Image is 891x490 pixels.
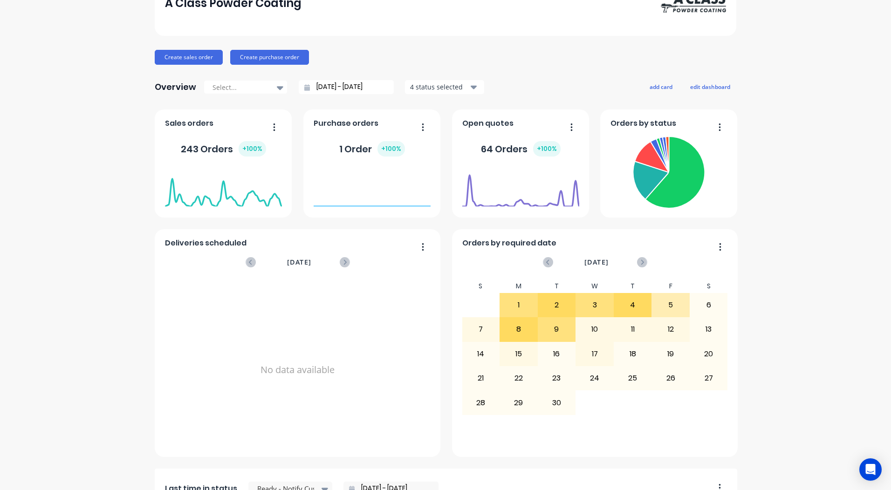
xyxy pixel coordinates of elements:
[614,367,651,390] div: 25
[538,279,576,293] div: T
[155,50,223,65] button: Create sales order
[584,257,609,267] span: [DATE]
[652,318,689,341] div: 12
[614,279,652,293] div: T
[165,118,213,129] span: Sales orders
[500,391,537,414] div: 29
[500,318,537,341] div: 8
[538,318,576,341] div: 9
[500,293,537,317] div: 1
[651,279,690,293] div: F
[500,342,537,366] div: 15
[610,118,676,129] span: Orders by status
[339,141,405,157] div: 1 Order
[690,318,727,341] div: 13
[377,141,405,157] div: + 100 %
[652,293,689,317] div: 5
[462,118,514,129] span: Open quotes
[614,293,651,317] div: 4
[462,318,500,341] div: 7
[690,342,727,366] div: 20
[614,318,651,341] div: 11
[684,81,736,93] button: edit dashboard
[165,238,247,249] span: Deliveries scheduled
[576,318,613,341] div: 10
[576,342,613,366] div: 17
[533,141,561,157] div: + 100 %
[652,342,689,366] div: 19
[462,391,500,414] div: 28
[155,78,196,96] div: Overview
[462,279,500,293] div: S
[690,279,728,293] div: S
[462,367,500,390] div: 21
[576,293,613,317] div: 3
[410,82,469,92] div: 4 status selected
[462,342,500,366] div: 14
[287,257,311,267] span: [DATE]
[538,293,576,317] div: 2
[690,367,727,390] div: 27
[538,391,576,414] div: 30
[500,279,538,293] div: M
[576,279,614,293] div: W
[859,458,882,481] div: Open Intercom Messenger
[690,293,727,317] div: 6
[538,342,576,366] div: 16
[405,80,484,94] button: 4 status selected
[239,141,266,157] div: + 100 %
[181,141,266,157] div: 243 Orders
[230,50,309,65] button: Create purchase order
[576,367,613,390] div: 24
[538,367,576,390] div: 23
[500,367,537,390] div: 22
[614,342,651,366] div: 18
[481,141,561,157] div: 64 Orders
[314,118,378,129] span: Purchase orders
[165,279,431,460] div: No data available
[652,367,689,390] div: 26
[644,81,679,93] button: add card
